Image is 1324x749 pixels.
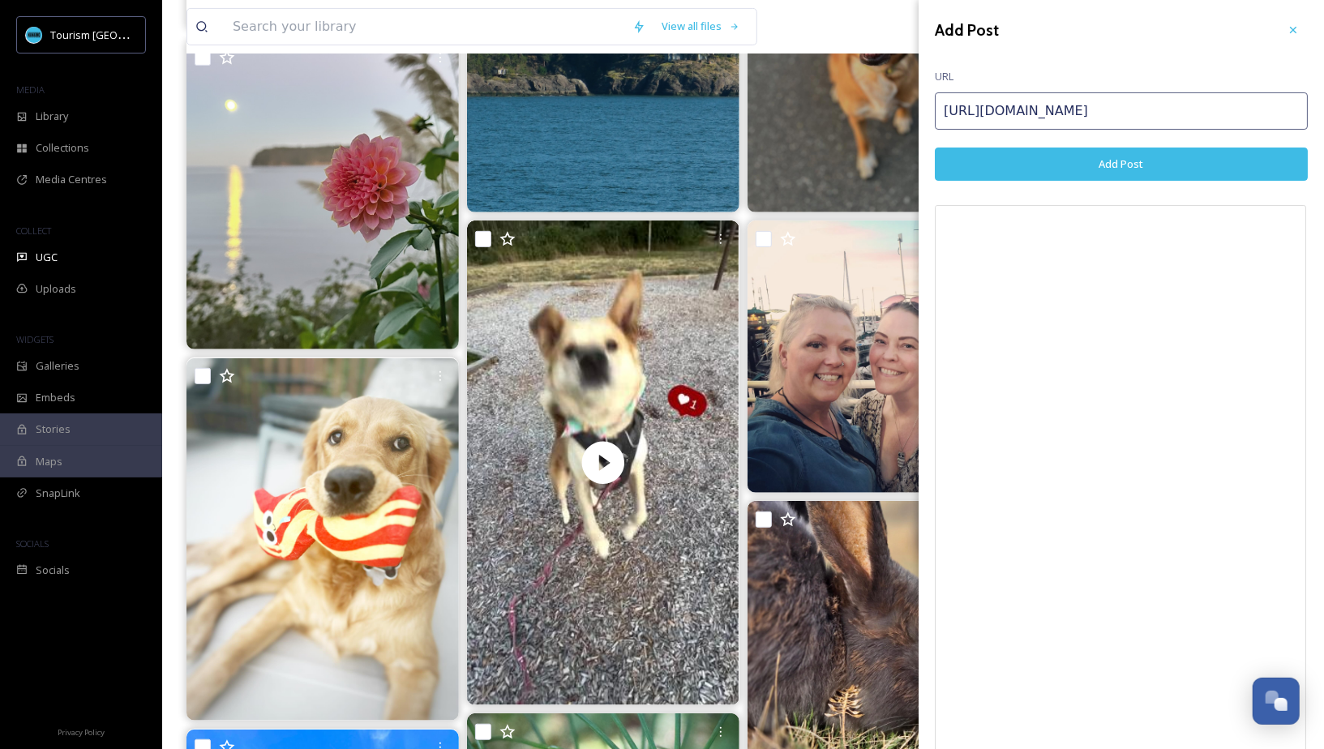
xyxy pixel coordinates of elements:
[16,83,45,96] span: MEDIA
[935,92,1308,130] input: https://www.instagram.com/p/Cp-0BNCLzu8/
[467,220,739,704] img: thumbnail
[1253,678,1300,725] button: Open Chat
[26,27,42,43] img: tourism_nanaimo_logo.jpeg
[36,250,58,265] span: UGC
[186,358,459,721] img: Bringing home the bacon 🥓 🥰 #nanaimo #nanaimoretriever #goldenretriever #nanaimodogs #vancouveris...
[225,9,624,45] input: Search your library
[653,11,748,42] a: View all files
[36,486,80,501] span: SnapLink
[186,39,459,349] img: Only 2 more sleeps until our annual show. 🌸 Join us at countryclubcentre in Nanaimo this weekend....
[16,537,49,550] span: SOCIALS
[935,148,1308,181] button: Add Post
[16,333,54,345] span: WIDGETS
[935,19,999,42] h3: Add Post
[467,220,739,704] video: My Fionn! ♥️ #Fionnagán #Pupper #KoreanJindo #JapaneseShiba #GoodBoy #LoyalCanadianJindo #AdoptAD...
[748,220,1020,493] img: We had such a great time tonight busking down at the waterfront. Thank you to everyone who came d...
[36,140,89,156] span: Collections
[36,563,70,578] span: Socials
[36,390,75,405] span: Embeds
[36,281,76,297] span: Uploads
[50,27,195,42] span: Tourism [GEOGRAPHIC_DATA]
[36,172,107,187] span: Media Centres
[36,422,71,437] span: Stories
[58,727,105,738] span: Privacy Policy
[58,721,105,741] a: Privacy Policy
[935,69,953,84] span: URL
[36,358,79,374] span: Galleries
[16,225,51,237] span: COLLECT
[36,454,62,469] span: Maps
[36,109,68,124] span: Library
